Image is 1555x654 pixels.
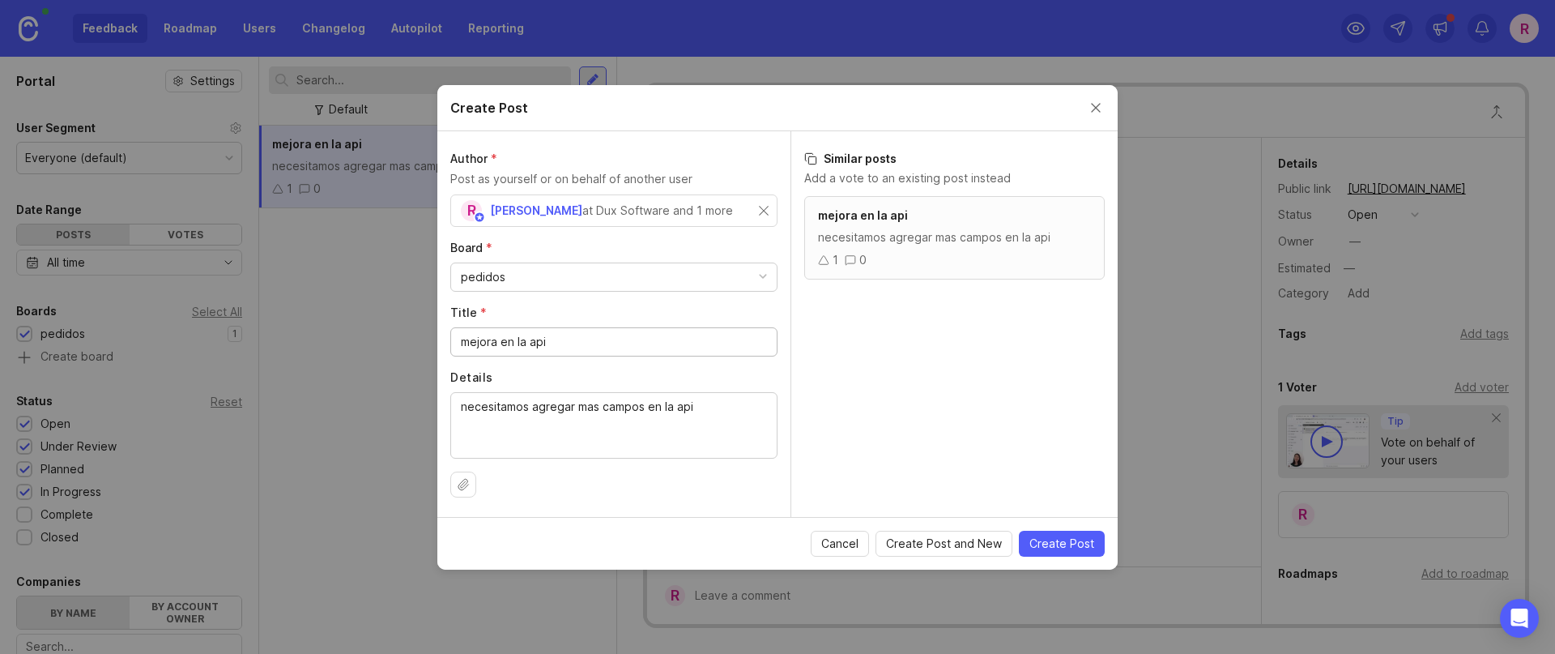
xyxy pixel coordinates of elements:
[461,398,767,451] textarea: necesitamos agregar mas campos en la api
[490,203,582,217] span: [PERSON_NAME]
[818,229,1091,246] div: necesitamos agregar mas campos en la api
[804,151,1105,167] h3: Similar posts
[886,536,1002,552] span: Create Post and New
[833,251,838,269] div: 1
[818,208,908,222] span: mejora en la api
[450,152,497,165] span: Author (required)
[804,196,1105,280] a: mejora en la apinecesitamos agregar mas campos en la api10
[450,170,777,188] p: Post as yourself or on behalf of another user
[1029,536,1094,552] span: Create Post
[450,472,476,498] button: Upload file
[450,370,777,386] label: Details
[875,531,1012,557] button: Create Post and New
[450,241,492,254] span: Board (required)
[461,333,767,351] input: Short, descriptive title
[582,202,733,220] p: at Dux Software and 1 more
[1500,599,1539,638] div: Open Intercom Messenger
[821,536,858,552] span: Cancel
[474,211,486,223] img: member badge
[1019,531,1105,557] button: Create Post
[461,200,482,221] div: R
[804,170,1105,186] p: Add a vote to an existing post instead
[859,251,867,269] div: 0
[450,98,528,118] h2: Create Post
[811,531,869,557] button: Cancel
[461,268,505,286] div: pedidos
[1087,99,1105,117] button: Close create post modal
[450,306,487,319] span: Title (required)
